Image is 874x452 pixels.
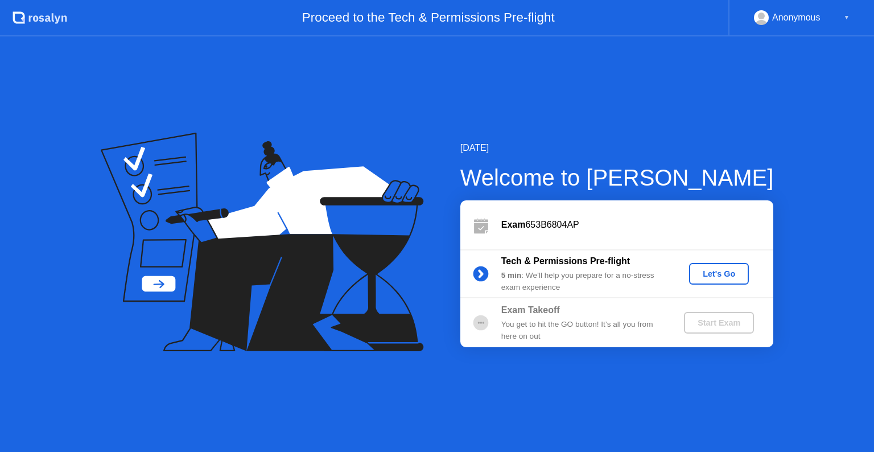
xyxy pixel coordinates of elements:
b: Tech & Permissions Pre-flight [501,256,630,266]
button: Let's Go [689,263,749,285]
div: Let's Go [694,269,744,278]
b: 5 min [501,271,522,280]
b: Exam Takeoff [501,305,560,315]
div: [DATE] [460,141,774,155]
button: Start Exam [684,312,754,334]
div: Start Exam [689,318,749,327]
div: ▼ [844,10,850,25]
div: : We’ll help you prepare for a no-stress exam experience [501,270,665,293]
div: You get to hit the GO button! It’s all you from here on out [501,319,665,342]
b: Exam [501,220,526,229]
div: Welcome to [PERSON_NAME] [460,161,774,195]
div: Anonymous [772,10,821,25]
div: 653B6804AP [501,218,773,232]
